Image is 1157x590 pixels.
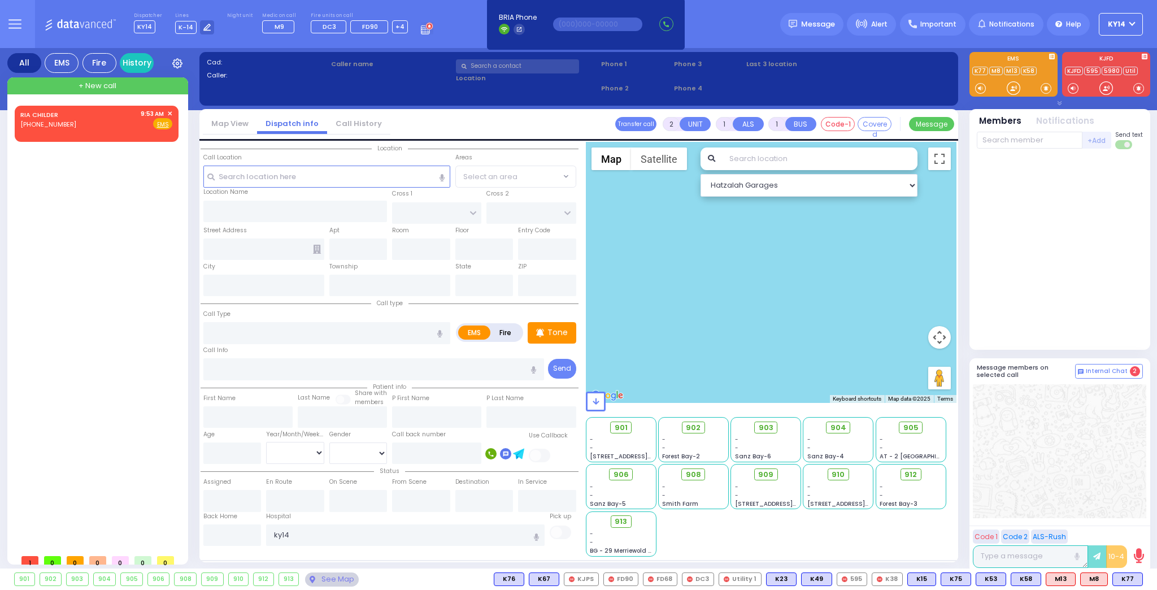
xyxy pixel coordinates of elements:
button: Transfer call [615,117,656,131]
label: Caller: [207,71,328,80]
label: EMS [969,56,1058,64]
span: Important [920,19,956,29]
button: ALS-Rush [1031,530,1068,544]
span: Internal Chat [1086,367,1128,375]
label: City [203,262,215,271]
span: K-14 [175,21,197,34]
span: KY14 [1108,19,1125,29]
label: Location Name [203,188,248,197]
a: K77 [972,67,988,75]
button: Covered [858,117,891,131]
a: RIA CHILDER [20,110,58,119]
label: Night unit [227,12,253,19]
button: Code 2 [1001,530,1029,544]
div: K75 [941,572,971,586]
label: P Last Name [486,394,524,403]
label: Call Location [203,153,242,162]
span: - [735,491,738,500]
span: BG - 29 Merriewold S. [590,546,653,555]
span: ✕ [167,109,172,119]
label: Apt [329,226,340,235]
span: 0 [67,556,84,565]
p: Tone [547,327,568,339]
span: 909 [758,469,773,480]
button: Notifications [1036,115,1094,128]
label: Use Callback [529,431,568,440]
img: red-radio-icon.svg [687,576,693,582]
a: Open this area in Google Maps (opens a new window) [589,388,626,403]
input: Search hospital [266,524,545,546]
img: Logo [45,17,120,31]
button: Toggle fullscreen view [928,147,951,170]
span: - [735,435,738,444]
span: - [662,444,666,452]
label: Call Type [203,310,230,319]
label: Hospital [266,512,291,521]
label: En Route [266,478,292,487]
span: - [880,435,883,444]
div: 913 [279,573,299,585]
button: Show street map [591,147,631,170]
label: Last Name [298,393,330,402]
label: On Scene [329,478,357,487]
span: Smith Farm [662,500,698,508]
span: - [880,491,883,500]
span: Patient info [367,383,412,391]
span: [STREET_ADDRESS][PERSON_NAME] [807,500,914,508]
div: Fire [82,53,116,73]
a: KJFD [1065,67,1083,75]
span: BRIA Phone [499,12,537,23]
label: Room [392,226,409,235]
span: KY14 [134,20,155,33]
button: KY14 [1099,13,1143,36]
span: - [590,530,593,538]
div: BLS [801,572,832,586]
div: FD68 [643,572,677,586]
span: 0 [44,556,61,565]
span: 913 [615,516,627,527]
span: - [662,435,666,444]
a: K58 [1021,67,1037,75]
span: - [880,444,883,452]
label: Township [329,262,358,271]
label: Areas [455,153,472,162]
span: Phone 2 [601,84,670,93]
span: Status [374,467,405,475]
span: - [880,483,883,491]
label: Age [203,430,215,439]
label: Lines [175,12,215,19]
span: Send text [1115,131,1143,139]
img: red-radio-icon.svg [877,576,882,582]
span: Forest Bay-2 [662,452,700,461]
div: M13 [1046,572,1076,586]
span: AT - 2 [GEOGRAPHIC_DATA] [880,452,963,461]
span: - [590,483,593,491]
span: 910 [832,469,845,480]
img: red-radio-icon.svg [569,576,575,582]
div: See map [305,572,358,587]
div: EMS [45,53,79,73]
div: K38 [872,572,903,586]
span: 0 [157,556,174,565]
label: ZIP [518,262,527,271]
button: Code-1 [821,117,855,131]
span: [STREET_ADDRESS][PERSON_NAME] [735,500,842,508]
a: 595 [1084,67,1101,75]
label: Assigned [203,478,231,487]
div: M8 [1080,572,1108,586]
button: Members [979,115,1021,128]
label: Back Home [203,512,237,521]
span: Alert [871,19,888,29]
div: K76 [494,572,524,586]
button: Send [548,359,576,379]
button: Message [909,117,954,131]
label: From Scene [392,478,427,487]
div: BLS [1011,572,1041,586]
span: +4 [395,22,404,31]
button: Map camera controls [928,326,951,349]
label: Caller name [331,59,452,69]
button: UNIT [680,117,711,131]
label: Pick up [550,512,571,521]
label: Call Info [203,346,228,355]
span: Sanz Bay-5 [590,500,626,508]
